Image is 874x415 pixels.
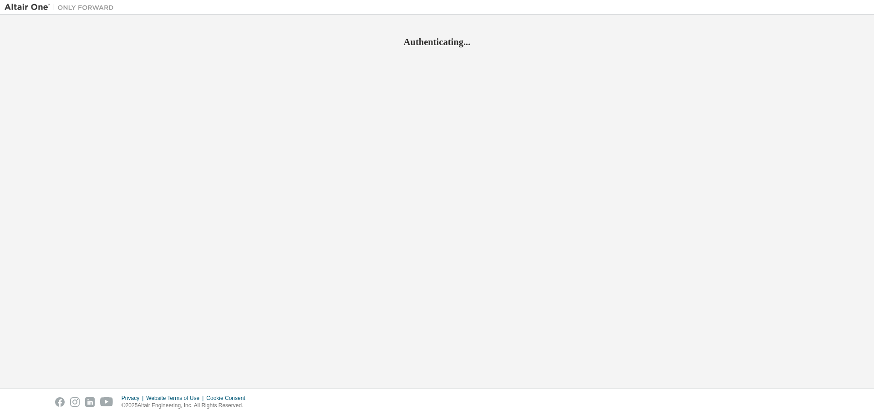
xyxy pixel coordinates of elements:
img: Altair One [5,3,118,12]
h2: Authenticating... [5,36,869,48]
img: linkedin.svg [85,397,95,407]
img: instagram.svg [70,397,80,407]
p: © 2025 Altair Engineering, Inc. All Rights Reserved. [122,402,251,410]
img: youtube.svg [100,397,113,407]
img: facebook.svg [55,397,65,407]
div: Privacy [122,395,146,402]
div: Cookie Consent [206,395,250,402]
div: Website Terms of Use [146,395,206,402]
